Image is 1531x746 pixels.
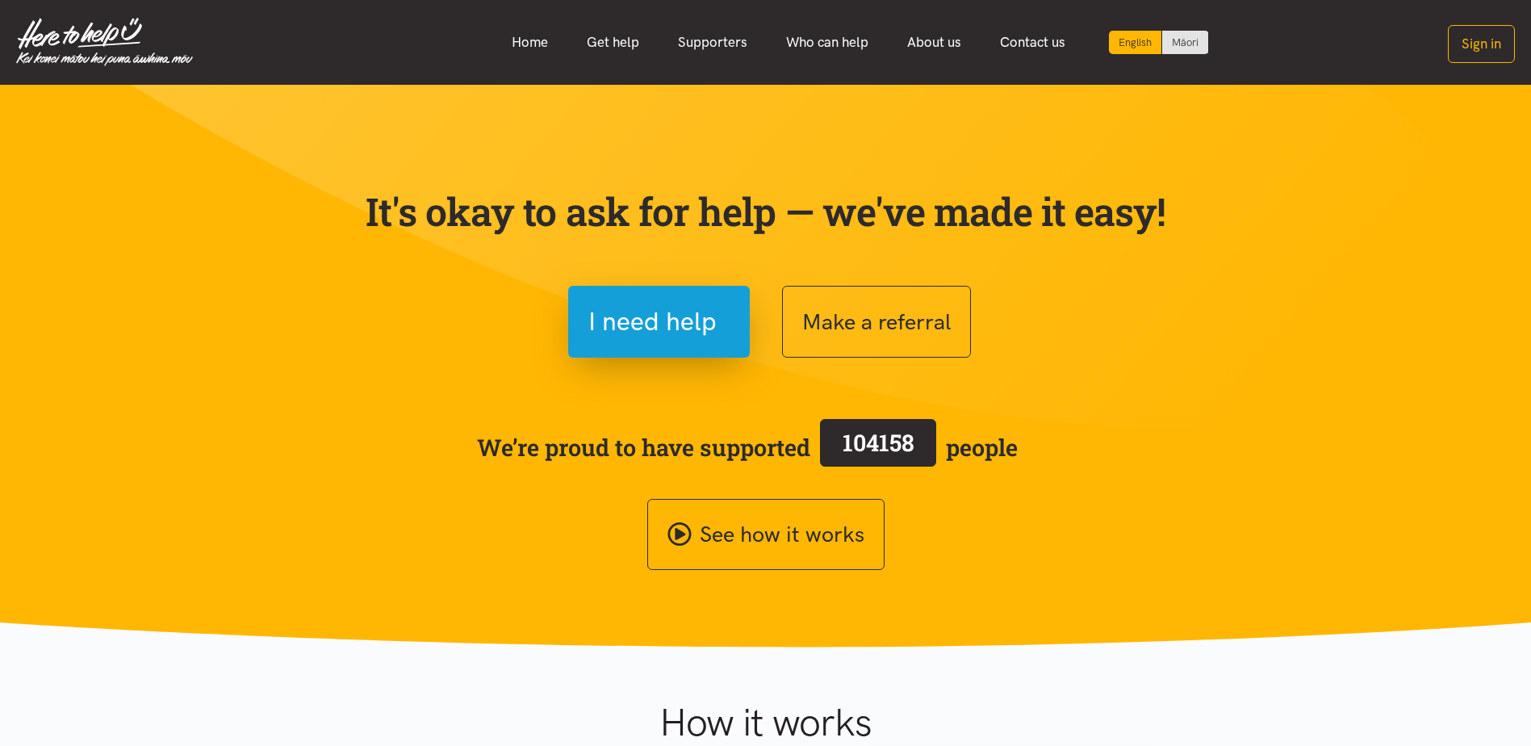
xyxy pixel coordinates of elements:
[1448,25,1515,63] button: Sign in
[1109,31,1209,54] div: Language toggle
[568,286,750,358] button: I need help
[810,416,946,479] a: 104158
[362,188,1169,235] p: It's okay to ask for help — we've made it easy!
[1162,31,1208,54] a: Switch to Te Reo Māori
[843,427,914,458] span: 104158
[1109,31,1162,54] div: Current language
[647,499,885,571] a: See how it works
[477,416,1018,479] span: We’re proud to have supported people
[16,18,193,66] img: Home
[888,25,981,60] a: About us
[588,301,717,342] span: I need help
[782,286,971,358] button: Make a referral
[492,25,567,60] a: Home
[659,25,767,60] a: Supporters
[767,25,888,60] a: Who can help
[502,699,1029,746] h1: How it works
[981,25,1085,60] a: Contact us
[567,25,659,60] a: Get help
